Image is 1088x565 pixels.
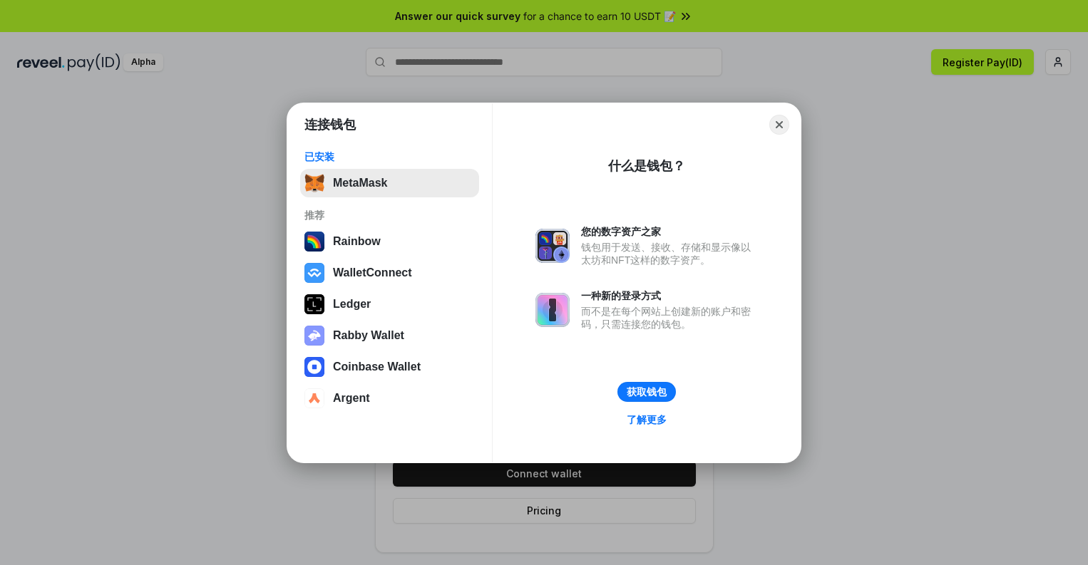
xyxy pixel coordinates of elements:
img: svg+xml,%3Csvg%20xmlns%3D%22http%3A%2F%2Fwww.w3.org%2F2000%2Fsvg%22%20fill%3D%22none%22%20viewBox... [535,293,570,327]
img: svg+xml,%3Csvg%20width%3D%2228%22%20height%3D%2228%22%20viewBox%3D%220%200%2028%2028%22%20fill%3D... [304,263,324,283]
button: Argent [300,384,479,413]
div: 已安装 [304,150,475,163]
button: Ledger [300,290,479,318]
div: 获取钱包 [627,385,667,398]
a: 了解更多 [618,410,675,429]
div: 了解更多 [627,413,667,426]
button: Rainbow [300,227,479,256]
button: MetaMask [300,169,479,197]
div: 推荐 [304,209,475,222]
h1: 连接钱包 [304,116,356,133]
div: Coinbase Wallet [333,361,421,373]
button: WalletConnect [300,259,479,287]
div: MetaMask [333,177,387,190]
div: Rainbow [333,235,381,248]
div: 什么是钱包？ [608,157,685,175]
button: Close [769,115,789,135]
button: Coinbase Wallet [300,353,479,381]
img: svg+xml,%3Csvg%20width%3D%22120%22%20height%3D%22120%22%20viewBox%3D%220%200%20120%20120%22%20fil... [304,232,324,252]
div: WalletConnect [333,266,412,279]
div: 您的数字资产之家 [581,225,758,238]
div: Argent [333,392,370,405]
button: 获取钱包 [617,382,676,402]
button: Rabby Wallet [300,321,479,350]
img: svg+xml,%3Csvg%20xmlns%3D%22http%3A%2F%2Fwww.w3.org%2F2000%2Fsvg%22%20width%3D%2228%22%20height%3... [304,294,324,314]
div: 钱包用于发送、接收、存储和显示像以太坊和NFT这样的数字资产。 [581,241,758,266]
img: svg+xml,%3Csvg%20width%3D%2228%22%20height%3D%2228%22%20viewBox%3D%220%200%2028%2028%22%20fill%3D... [304,388,324,408]
div: 一种新的登录方式 [581,289,758,302]
div: 而不是在每个网站上创建新的账户和密码，只需连接您的钱包。 [581,305,758,331]
div: Rabby Wallet [333,329,404,342]
img: svg+xml,%3Csvg%20fill%3D%22none%22%20height%3D%2233%22%20viewBox%3D%220%200%2035%2033%22%20width%... [304,173,324,193]
img: svg+xml,%3Csvg%20xmlns%3D%22http%3A%2F%2Fwww.w3.org%2F2000%2Fsvg%22%20fill%3D%22none%22%20viewBox... [535,229,570,263]
div: Ledger [333,298,371,311]
img: svg+xml,%3Csvg%20width%3D%2228%22%20height%3D%2228%22%20viewBox%3D%220%200%2028%2028%22%20fill%3D... [304,357,324,377]
img: svg+xml,%3Csvg%20xmlns%3D%22http%3A%2F%2Fwww.w3.org%2F2000%2Fsvg%22%20fill%3D%22none%22%20viewBox... [304,326,324,346]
